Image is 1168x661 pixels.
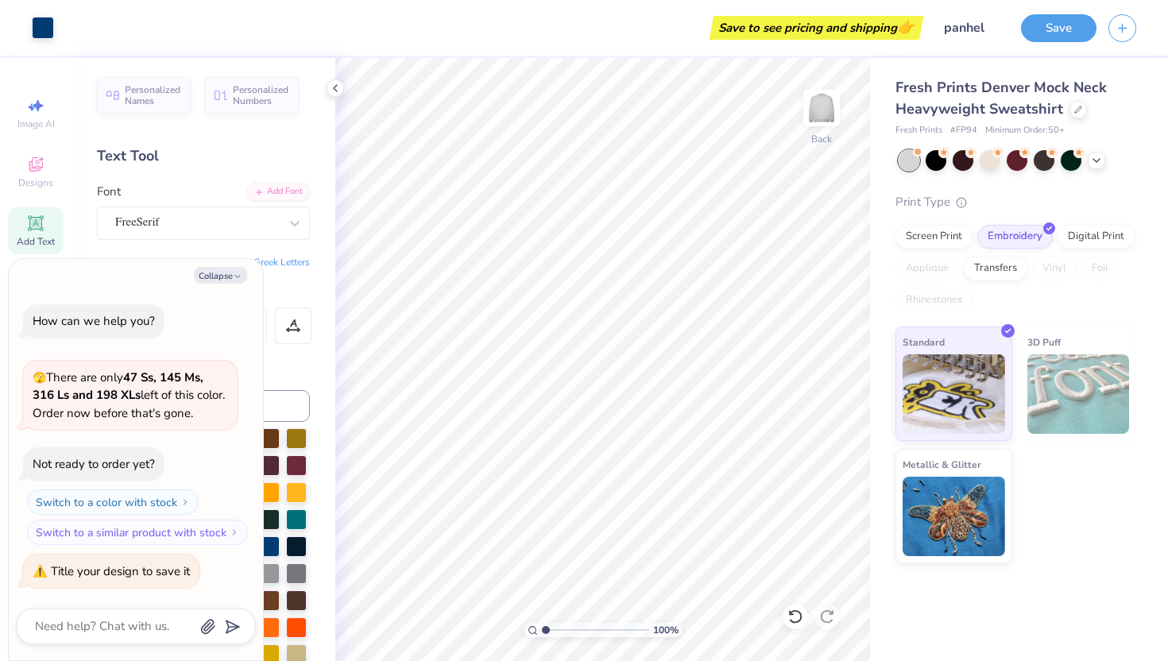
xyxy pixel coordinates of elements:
[806,92,837,124] img: Back
[180,497,190,507] img: Switch to a color with stock
[895,288,973,312] div: Rhinestones
[97,183,121,201] label: Font
[194,267,247,284] button: Collapse
[811,132,832,146] div: Back
[895,257,959,280] div: Applique
[1081,257,1119,280] div: Foil
[233,84,289,106] span: Personalized Numbers
[653,623,679,637] span: 100 %
[33,313,155,329] div: How can we help you?
[97,145,310,167] div: Text Tool
[17,235,55,248] span: Add Text
[247,183,310,201] div: Add Font
[903,334,945,350] span: Standard
[903,354,1005,434] img: Standard
[1027,334,1061,350] span: 3D Puff
[1021,14,1096,42] button: Save
[895,193,1136,211] div: Print Type
[1032,257,1077,280] div: Vinyl
[964,257,1027,280] div: Transfers
[977,225,1053,249] div: Embroidery
[895,78,1107,118] span: Fresh Prints Denver Mock Neck Heavyweight Sweatshirt
[903,456,981,473] span: Metallic & Glitter
[895,225,973,249] div: Screen Print
[931,12,1009,44] input: Untitled Design
[33,370,46,385] span: 🫣
[33,369,225,421] span: There are only left of this color. Order now before that's gone.
[1058,225,1135,249] div: Digital Print
[230,528,239,537] img: Switch to a similar product with stock
[51,563,190,579] div: Title your design to save it
[897,17,915,37] span: 👉
[714,16,919,40] div: Save to see pricing and shipping
[985,124,1065,137] span: Minimum Order: 50 +
[1027,354,1130,434] img: 3D Puff
[895,124,942,137] span: Fresh Prints
[18,176,53,189] span: Designs
[903,477,1005,556] img: Metallic & Glitter
[33,456,155,472] div: Not ready to order yet?
[125,84,181,106] span: Personalized Names
[211,256,310,269] button: Switch to Greek Letters
[27,489,199,515] button: Switch to a color with stock
[27,520,248,545] button: Switch to a similar product with stock
[17,118,55,130] span: Image AI
[950,124,977,137] span: # FP94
